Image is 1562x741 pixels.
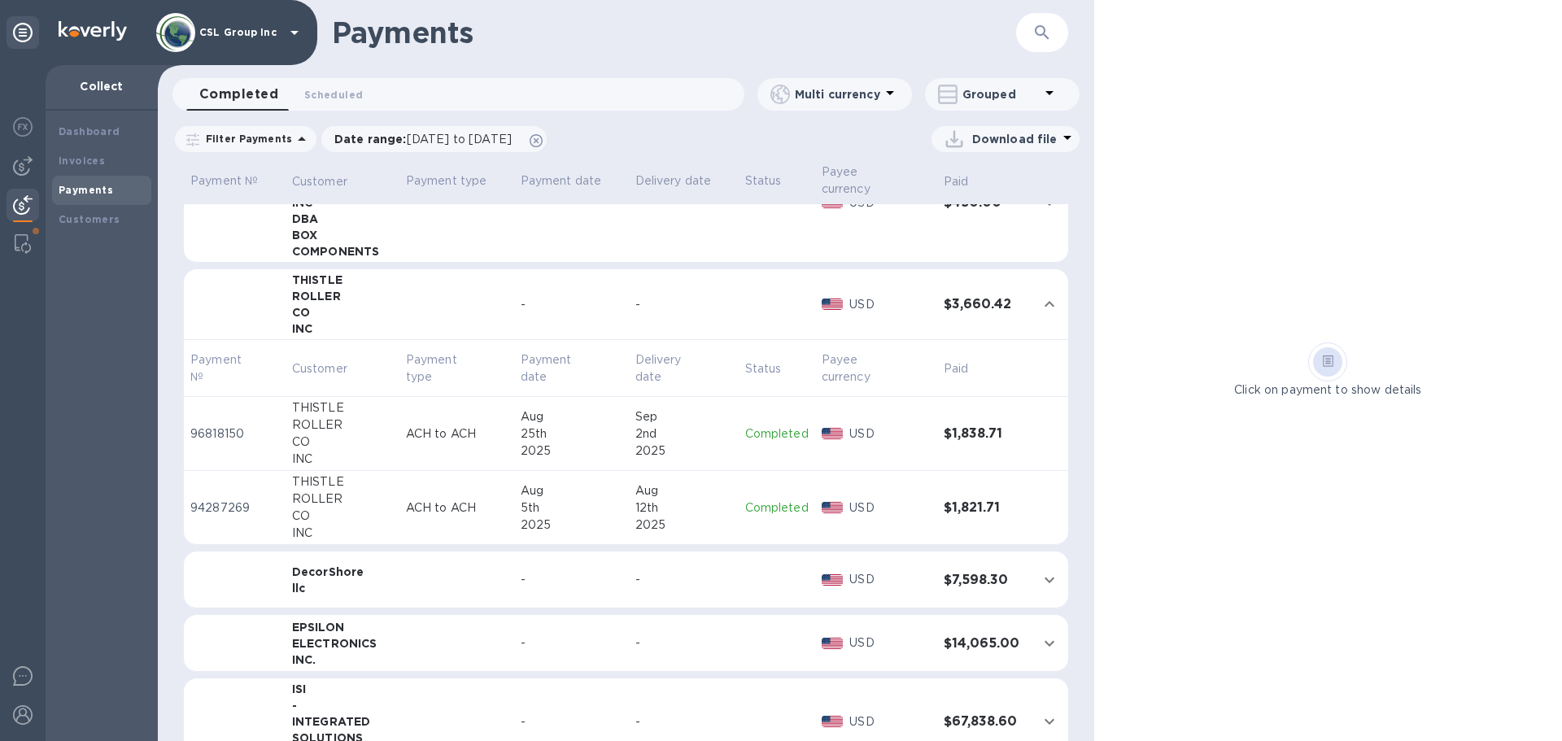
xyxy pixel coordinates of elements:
span: Scheduled [304,86,363,103]
img: Logo [59,21,127,41]
span: Customer [292,360,369,377]
span: Paid [944,173,990,190]
div: ROLLER [292,288,393,304]
div: THISTLE [292,473,393,490]
div: Aug [521,408,622,425]
p: Date range : [334,131,520,147]
p: Completed [745,499,809,517]
span: Payment date [521,351,622,386]
div: Date range:[DATE] to [DATE] [321,126,547,152]
div: ISI [292,681,393,697]
p: USD [849,425,930,442]
div: - [635,713,732,730]
div: 2025 [521,517,622,534]
div: INC. [292,652,393,668]
p: Customer [292,173,347,190]
img: USD [822,299,844,310]
div: Sep [635,408,732,425]
span: Payee currency [822,163,931,198]
div: - [521,571,622,588]
div: - [521,634,622,652]
span: [DATE] to [DATE] [407,133,512,146]
span: Status [745,360,803,377]
span: Payment № [190,351,279,386]
h3: $7,598.30 [944,573,1024,588]
div: 2nd [635,425,732,442]
div: CO [292,434,393,451]
div: EPSILON [292,619,393,635]
div: BOX [292,227,393,243]
div: 2025 [521,442,622,460]
p: Payee currency [822,351,910,386]
span: Completed [199,83,278,106]
img: USD [822,574,844,586]
p: Filter Payments [199,132,292,146]
button: expand row [1037,631,1062,656]
p: Click on payment to show details [1234,381,1421,399]
div: INC [292,525,393,542]
span: Delivery date [635,351,732,386]
p: Payment № [190,172,279,190]
button: expand row [1037,568,1062,592]
div: Unpin categories [7,16,39,49]
div: 5th [521,499,622,517]
h3: $1,838.71 [944,426,1024,442]
p: CSL Group Inc [199,27,281,38]
div: Aug [635,482,732,499]
p: ACH to ACH [406,499,508,517]
img: Foreign exchange [13,117,33,137]
div: CO [292,304,393,320]
p: Payment № [190,351,258,386]
div: - [292,697,393,713]
div: CO [292,508,393,525]
div: COMPONENTS [292,243,393,259]
p: Grouped [962,86,1040,102]
img: USD [822,502,844,513]
div: - [521,296,622,313]
div: ROLLER [292,490,393,508]
div: - [521,713,622,730]
b: Customers [59,213,120,225]
p: USD [849,571,930,588]
span: Customer [292,173,369,190]
p: Payee currency [822,163,910,198]
div: THISTLE [292,272,393,288]
div: - [635,296,732,313]
button: expand row [1037,709,1062,734]
p: ACH to ACH [406,425,508,442]
p: Payment type [406,351,486,386]
b: Dashboard [59,125,120,137]
span: Payment type [406,351,508,386]
p: USD [849,634,930,652]
p: Multi currency [795,86,880,102]
p: Collect [59,78,145,94]
h3: $67,838.60 [944,714,1024,730]
p: Download file [972,131,1058,147]
h3: $1,821.71 [944,500,1024,516]
p: Paid [944,173,969,190]
p: 94287269 [190,499,279,517]
p: Status [745,172,809,190]
h3: $14,065.00 [944,636,1024,652]
span: Payee currency [822,351,931,386]
div: ELECTRONICS [292,635,393,652]
div: INTEGRATED [292,713,393,730]
span: Paid [944,360,990,377]
div: - [635,571,732,588]
div: 2025 [635,517,732,534]
img: USD [822,716,844,727]
div: Aug [521,482,622,499]
img: USD [822,428,844,439]
p: Status [745,360,782,377]
p: USD [849,499,930,517]
p: USD [849,296,930,313]
p: Payment date [521,172,622,190]
p: USD [849,713,930,730]
p: Paid [944,360,969,377]
div: INC [292,451,393,468]
div: DecorShore [292,564,393,580]
p: Customer [292,360,347,377]
p: Delivery date [635,351,711,386]
b: Invoices [59,155,105,167]
div: - [635,634,732,652]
